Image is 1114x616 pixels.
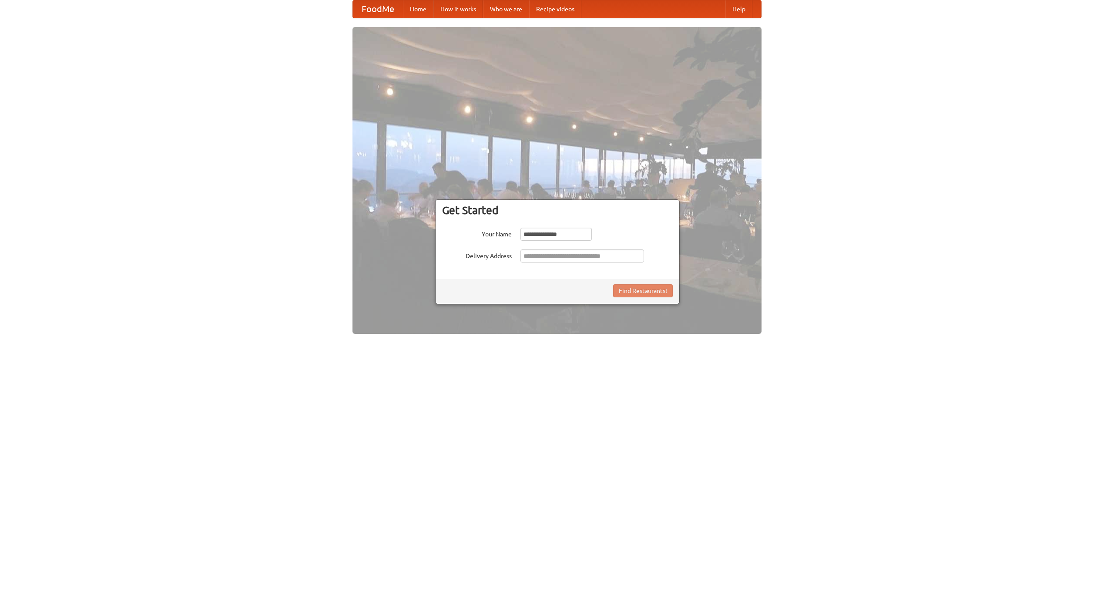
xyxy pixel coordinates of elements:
a: How it works [433,0,483,18]
button: Find Restaurants! [613,284,673,297]
a: FoodMe [353,0,403,18]
h3: Get Started [442,204,673,217]
label: Delivery Address [442,249,512,260]
a: Who we are [483,0,529,18]
a: Home [403,0,433,18]
a: Recipe videos [529,0,581,18]
a: Help [725,0,752,18]
label: Your Name [442,228,512,239]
